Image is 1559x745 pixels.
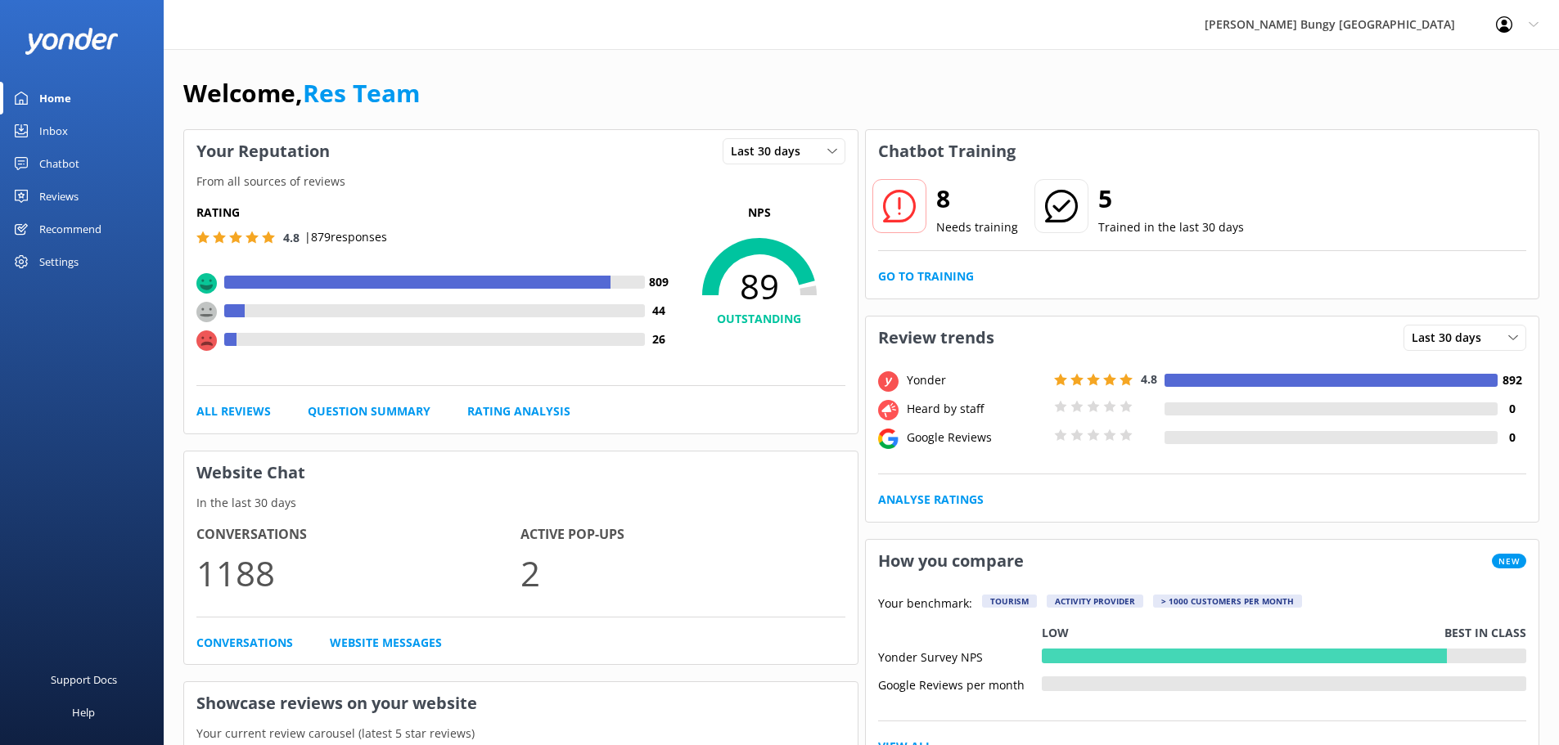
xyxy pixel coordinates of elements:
div: Yonder [903,371,1050,389]
p: Best in class [1444,624,1526,642]
h3: Chatbot Training [866,130,1028,173]
div: Inbox [39,114,68,147]
div: Activity Provider [1047,595,1143,608]
div: Heard by staff [903,400,1050,418]
div: Yonder Survey NPS [878,649,1042,663]
span: Last 30 days [731,142,810,160]
h4: 809 [645,273,674,291]
h4: 26 [645,330,674,348]
a: Res Team [303,76,420,110]
div: Reviews [39,180,79,213]
p: 1188 [196,545,520,600]
h2: 8 [936,179,1018,218]
a: All Reviews [196,402,271,420]
h1: Welcome, [183,74,420,113]
p: From all sources of reviews [184,173,858,191]
h3: Website Chat [184,451,858,494]
p: Low [1042,624,1069,642]
a: Conversations [196,634,293,652]
h4: 0 [1498,400,1526,418]
h4: Active Pop-ups [520,524,845,545]
p: NPS [674,204,845,222]
h3: Your Reputation [184,130,342,173]
span: 89 [674,266,845,307]
div: Help [72,696,95,729]
a: Go to Training [878,267,974,285]
h5: Rating [196,204,674,222]
p: Your benchmark: [878,595,972,614]
div: > 1000 customers per month [1153,595,1302,608]
a: Rating Analysis [467,402,570,420]
h4: 0 [1498,429,1526,447]
h2: 5 [1098,179,1244,218]
h4: Conversations [196,524,520,545]
h4: 44 [645,302,674,320]
p: In the last 30 days [184,494,858,512]
p: Needs training [936,218,1018,236]
a: Question Summary [308,402,430,420]
div: Google Reviews [903,429,1050,447]
h4: 892 [1498,371,1526,389]
div: Settings [39,245,79,278]
h3: Review trends [866,316,1007,359]
span: 4.8 [1141,371,1157,387]
span: Last 30 days [1412,329,1491,347]
p: Trained in the last 30 days [1098,218,1244,236]
div: Support Docs [51,663,117,696]
h3: How you compare [866,540,1036,582]
div: Recommend [39,213,101,245]
p: Your current review carousel (latest 5 star reviews) [184,725,858,743]
span: New [1492,554,1526,568]
div: Home [39,82,71,114]
span: 4.8 [283,230,300,245]
img: yonder-white-logo.png [25,28,119,55]
p: | 879 responses [304,228,387,246]
h4: OUTSTANDING [674,310,845,328]
div: Chatbot [39,147,79,180]
h3: Showcase reviews on your website [184,682,858,725]
div: Tourism [982,595,1037,608]
div: Google Reviews per month [878,676,1042,691]
a: Analyse Ratings [878,491,984,509]
a: Website Messages [330,634,442,652]
p: 2 [520,545,845,600]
